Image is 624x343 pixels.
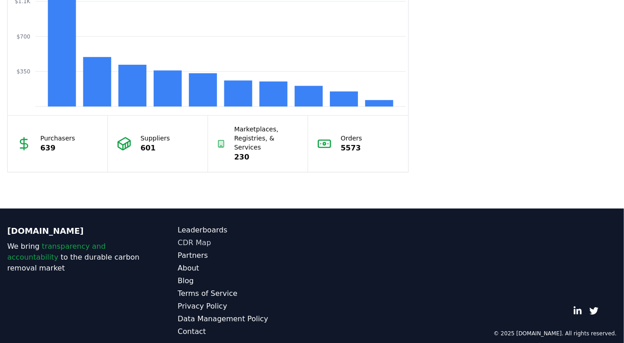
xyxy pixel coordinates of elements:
[178,314,312,324] a: Data Management Policy
[178,250,312,261] a: Partners
[234,125,299,152] p: Marketplaces, Registries, & Services
[7,241,141,274] p: We bring to the durable carbon removal market
[178,326,312,337] a: Contact
[341,134,362,143] p: Orders
[493,330,617,337] p: © 2025 [DOMAIN_NAME]. All rights reserved.
[16,33,30,39] tspan: $700
[234,152,299,163] p: 230
[573,306,582,315] a: LinkedIn
[40,143,75,154] p: 639
[178,275,312,286] a: Blog
[178,237,312,248] a: CDR Map
[140,134,170,143] p: Suppliers
[40,134,75,143] p: Purchasers
[341,143,362,154] p: 5573
[140,143,170,154] p: 601
[16,68,30,75] tspan: $350
[590,306,599,315] a: Twitter
[178,301,312,312] a: Privacy Policy
[178,263,312,274] a: About
[178,225,312,236] a: Leaderboards
[7,242,106,261] span: transparency and accountability
[7,225,141,237] p: [DOMAIN_NAME]
[178,288,312,299] a: Terms of Service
